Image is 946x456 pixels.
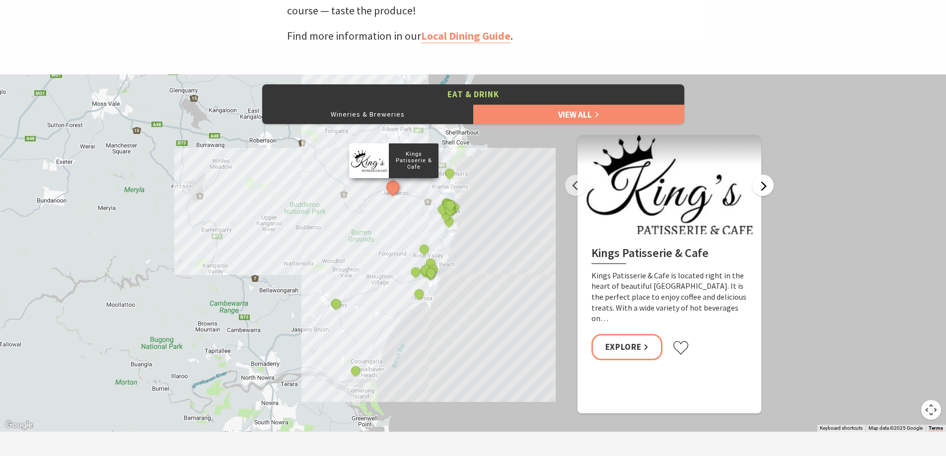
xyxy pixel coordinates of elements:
button: See detail about Crooked River Estate [409,266,422,279]
img: Google [2,419,35,432]
button: See detail about Coolangatta Estate [349,364,362,377]
h2: Kings Patisserie & Cafe [591,246,747,264]
button: Map camera controls [921,400,941,420]
p: Kings Patisserie & Cafe is located right in the heart of beautiful [GEOGRAPHIC_DATA]. It is the p... [591,270,747,324]
a: Explore [591,334,663,360]
button: Click to favourite Kings Patisserie & Cafe [672,340,689,355]
span: Map data ©2025 Google [869,425,923,431]
button: See detail about Penny Whistlers [444,199,457,212]
button: See detail about The Brooding Italian [439,209,452,222]
p: Find more information in our . [287,27,659,45]
button: Previous [565,175,586,196]
button: Wineries & Breweries [262,104,473,124]
p: Kings Patisserie & Cafe [389,149,438,172]
button: See detail about Mystics Bistro [442,167,455,180]
button: See detail about The Dairy Bar [329,297,342,310]
a: View All [473,104,684,124]
button: Keyboard shortcuts [820,425,863,432]
button: See detail about Green Caffeen [436,203,449,216]
button: See detail about The Blue Swimmer at Seahaven [412,287,425,300]
a: Terms (opens in new tab) [929,425,943,431]
button: Eat & Drink [262,84,684,105]
button: See detail about Kings Patisserie & Cafe [383,178,402,196]
a: Open this area in Google Maps (opens a new window) [2,419,35,432]
button: See detail about Gather. By the Hill [424,266,437,279]
button: See detail about Silica Restaurant and Bar [443,203,456,216]
button: See detail about Schottlanders Wagyu Beef [417,243,430,256]
a: Local Dining Guide [421,29,510,43]
button: Next [752,175,774,196]
button: See detail about Cin Cin Wine Bar [442,215,455,228]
